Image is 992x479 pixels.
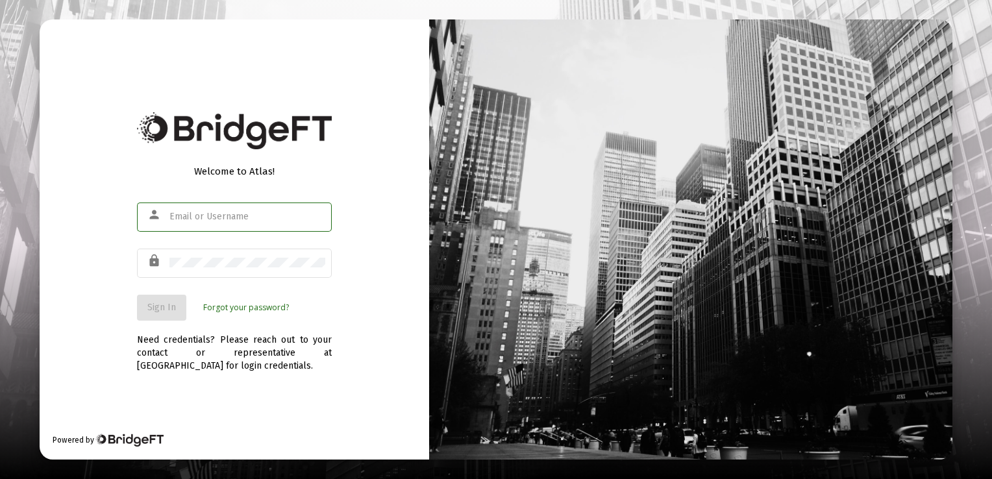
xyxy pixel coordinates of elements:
a: Forgot your password? [203,301,289,314]
img: Bridge Financial Technology Logo [95,434,164,447]
span: Sign In [147,302,176,313]
div: Need credentials? Please reach out to your contact or representative at [GEOGRAPHIC_DATA] for log... [137,321,332,373]
mat-icon: person [147,207,163,223]
img: Bridge Financial Technology Logo [137,112,332,149]
div: Powered by [53,434,164,447]
input: Email or Username [169,212,325,222]
div: Welcome to Atlas! [137,165,332,178]
button: Sign In [137,295,186,321]
mat-icon: lock [147,253,163,269]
